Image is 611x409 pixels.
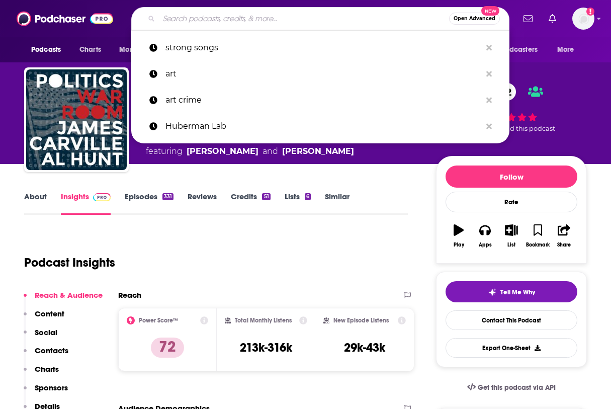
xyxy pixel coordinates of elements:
[24,364,59,383] button: Charts
[525,218,551,254] button: Bookmark
[446,338,577,358] button: Export One-Sheet
[17,9,113,28] img: Podchaser - Follow, Share and Rate Podcasts
[526,242,550,248] div: Bookmark
[35,346,68,355] p: Contacts
[231,192,270,215] a: Credits51
[519,10,537,27] a: Show notifications dropdown
[498,218,525,254] button: List
[489,43,538,57] span: For Podcasters
[125,192,173,215] a: Episodes331
[586,8,594,16] svg: Add a profile image
[119,43,155,57] span: Monitoring
[187,145,258,157] a: [PERSON_NAME]
[305,193,311,200] div: 6
[35,364,59,374] p: Charts
[112,40,168,59] button: open menu
[162,193,173,200] div: 331
[118,290,141,300] h2: Reach
[507,242,515,248] div: List
[165,113,481,139] p: Huberman Lab
[139,317,178,324] h2: Power Score™
[35,328,57,337] p: Social
[252,134,304,144] a: Government
[24,192,47,215] a: About
[24,255,115,270] h1: Podcast Insights
[146,145,354,157] span: featuring
[131,35,509,61] a: strong songs
[333,317,389,324] h2: New Episode Listens
[488,288,496,296] img: tell me why sparkle
[454,242,464,248] div: Play
[545,10,560,27] a: Show notifications dropdown
[35,290,103,300] p: Reach & Audience
[446,192,577,212] div: Rate
[146,133,354,157] div: A weekly podcast
[557,43,574,57] span: More
[131,87,509,113] a: art crime
[24,346,68,364] button: Contacts
[235,317,292,324] h2: Total Monthly Listens
[282,145,354,157] a: [PERSON_NAME]
[236,134,252,144] span: and
[188,192,217,215] a: Reviews
[572,8,594,30] button: Show profile menu
[572,8,594,30] img: User Profile
[446,281,577,302] button: tell me why sparkleTell Me Why
[472,218,498,254] button: Apps
[24,309,64,328] button: Content
[436,76,587,139] div: 72 1 personrated this podcast
[131,7,509,30] div: Search podcasts, credits, & more...
[344,340,385,355] h3: 29k-43k
[26,69,127,170] img: Politics War Room with James Carville & Al Hunt
[131,61,509,87] a: art
[181,134,204,144] a: News
[551,218,577,254] button: Share
[151,338,184,358] p: 72
[240,340,292,355] h3: 213k-316k
[35,383,68,392] p: Sponsors
[206,134,236,144] a: Politics
[459,375,564,400] a: Get this podcast via API
[165,87,481,113] p: art crime
[263,145,278,157] span: and
[446,310,577,330] a: Contact This Podcast
[483,40,552,59] button: open menu
[550,40,587,59] button: open menu
[446,218,472,254] button: Play
[500,288,535,296] span: Tell Me Why
[497,125,555,132] span: rated this podcast
[557,242,571,248] div: Share
[478,383,556,392] span: Get this podcast via API
[24,328,57,346] button: Social
[35,309,64,318] p: Content
[73,40,107,59] a: Charts
[131,113,509,139] a: Huberman Lab
[285,192,311,215] a: Lists6
[159,11,449,27] input: Search podcasts, credits, & more...
[93,193,111,201] img: Podchaser Pro
[479,242,492,248] div: Apps
[572,8,594,30] span: Logged in as LBPublicity2
[165,35,481,61] p: strong songs
[325,192,350,215] a: Similar
[449,13,500,25] button: Open AdvancedNew
[204,134,206,144] span: ,
[481,6,499,16] span: New
[79,43,101,57] span: Charts
[454,16,495,21] span: Open Advanced
[446,166,577,188] button: Follow
[165,61,481,87] p: art
[24,290,103,309] button: Reach & Audience
[61,192,111,215] a: InsightsPodchaser Pro
[31,43,61,57] span: Podcasts
[262,193,270,200] div: 51
[24,40,74,59] button: open menu
[24,383,68,401] button: Sponsors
